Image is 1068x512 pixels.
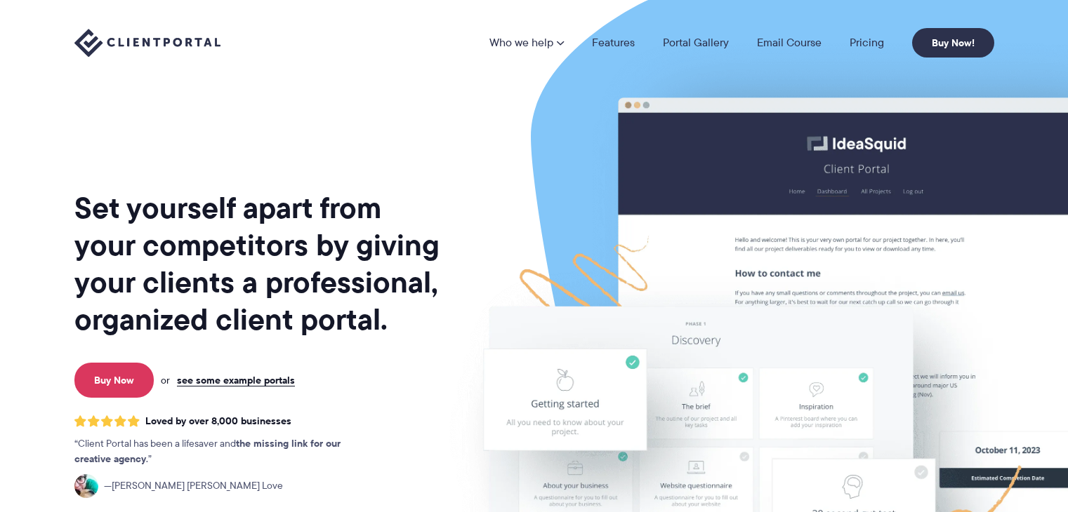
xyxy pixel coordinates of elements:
a: Who we help [489,37,564,48]
p: Client Portal has been a lifesaver and . [74,436,369,467]
h1: Set yourself apart from your competitors by giving your clients a professional, organized client ... [74,189,442,338]
a: Portal Gallery [663,37,729,48]
a: Buy Now [74,363,154,398]
span: Loved by over 8,000 businesses [145,415,291,427]
a: Email Course [757,37,822,48]
span: or [161,374,170,386]
span: [PERSON_NAME] [PERSON_NAME] Love [104,478,283,494]
a: Buy Now! [912,28,994,58]
a: Pricing [850,37,884,48]
a: Features [592,37,635,48]
strong: the missing link for our creative agency [74,436,341,466]
a: see some example portals [177,374,295,386]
